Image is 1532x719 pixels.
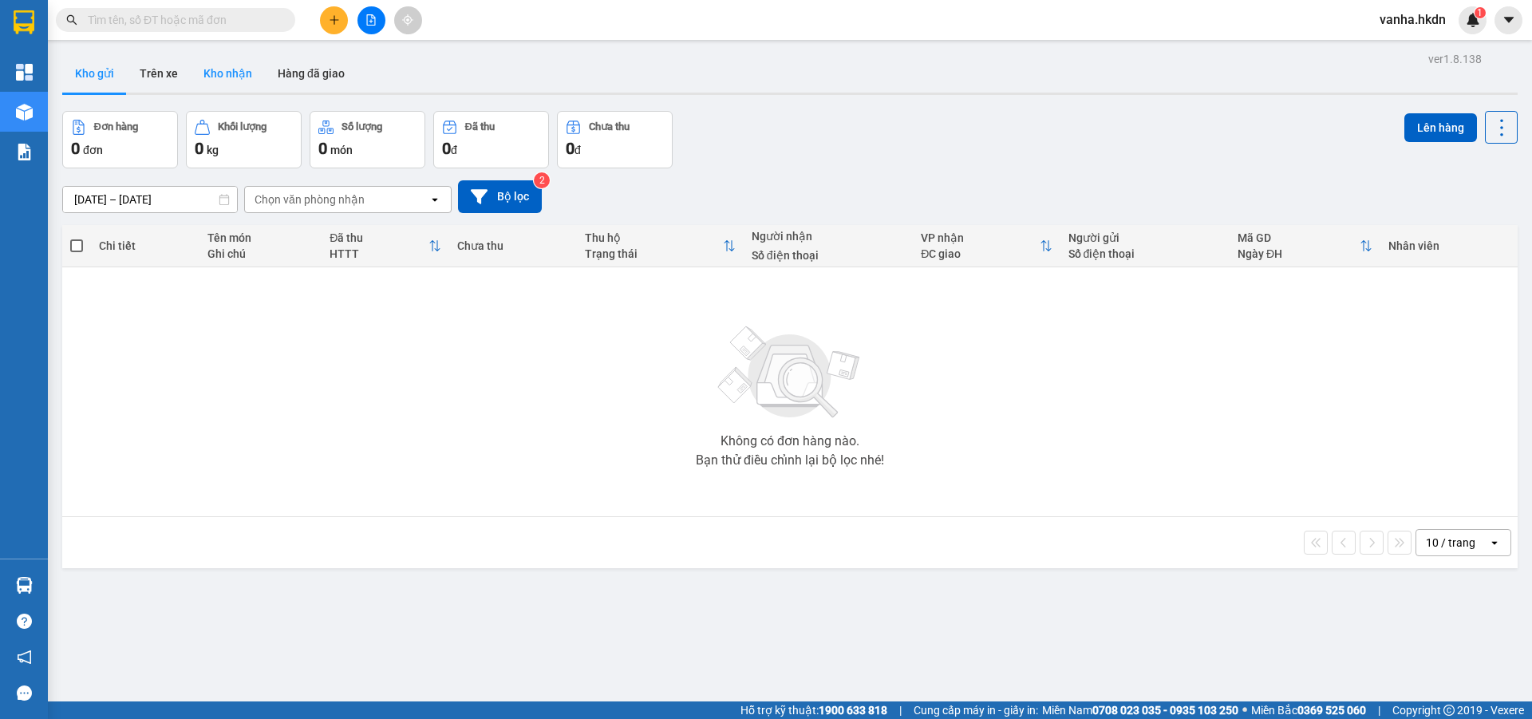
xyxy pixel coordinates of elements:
[577,225,744,267] th: Toggle SortBy
[1443,705,1455,716] span: copyright
[1404,113,1477,142] button: Lên hàng
[465,121,495,132] div: Đã thu
[1494,6,1522,34] button: caret-down
[457,239,569,252] div: Chưa thu
[442,139,451,158] span: 0
[207,247,314,260] div: Ghi chú
[914,701,1038,719] span: Cung cấp máy in - giấy in:
[1092,704,1238,717] strong: 0708 023 035 - 0935 103 250
[83,144,103,156] span: đơn
[207,231,314,244] div: Tên món
[819,704,887,717] strong: 1900 633 818
[451,144,457,156] span: đ
[318,139,327,158] span: 0
[62,54,127,93] button: Kho gửi
[16,144,33,160] img: solution-icon
[394,6,422,34] button: aim
[566,139,574,158] span: 0
[329,14,340,26] span: plus
[921,231,1039,244] div: VP nhận
[17,685,32,701] span: message
[16,577,33,594] img: warehouse-icon
[752,249,906,262] div: Số điện thoại
[99,239,191,252] div: Chi tiết
[1477,7,1483,18] span: 1
[330,231,428,244] div: Đã thu
[402,14,413,26] span: aim
[1488,536,1501,549] svg: open
[1428,50,1482,68] div: ver 1.8.138
[16,104,33,120] img: warehouse-icon
[322,225,449,267] th: Toggle SortBy
[357,6,385,34] button: file-add
[330,144,353,156] span: món
[1367,10,1459,30] span: vanha.hkdn
[534,172,550,188] sup: 2
[88,11,276,29] input: Tìm tên, số ĐT hoặc mã đơn
[342,121,382,132] div: Số lượng
[207,144,219,156] span: kg
[428,193,441,206] svg: open
[1502,13,1516,27] span: caret-down
[17,650,32,665] span: notification
[195,139,203,158] span: 0
[921,247,1039,260] div: ĐC giao
[218,121,267,132] div: Khối lượng
[899,701,902,719] span: |
[186,111,302,168] button: Khối lượng0kg
[62,111,178,168] button: Đơn hàng0đơn
[721,435,859,448] div: Không có đơn hàng nào.
[71,139,80,158] span: 0
[1068,247,1222,260] div: Số điện thoại
[585,247,723,260] div: Trạng thái
[330,247,428,260] div: HTTT
[320,6,348,34] button: plus
[255,192,365,207] div: Chọn văn phòng nhận
[574,144,581,156] span: đ
[696,454,884,467] div: Bạn thử điều chỉnh lại bộ lọc nhé!
[913,225,1060,267] th: Toggle SortBy
[63,187,237,212] input: Select a date range.
[1242,707,1247,713] span: ⚪️
[1475,7,1486,18] sup: 1
[710,317,870,429] img: svg+xml;base64,PHN2ZyBjbGFzcz0ibGlzdC1wbHVnX19zdmciIHhtbG5zPSJodHRwOi8vd3d3LnczLm9yZy8yMDAwL3N2Zy...
[1042,701,1238,719] span: Miền Nam
[1068,231,1222,244] div: Người gửi
[66,14,77,26] span: search
[14,10,34,34] img: logo-vxr
[310,111,425,168] button: Số lượng0món
[1378,701,1380,719] span: |
[752,230,906,243] div: Người nhận
[1238,231,1360,244] div: Mã GD
[1251,701,1366,719] span: Miền Bắc
[191,54,265,93] button: Kho nhận
[740,701,887,719] span: Hỗ trợ kỹ thuật:
[1297,704,1366,717] strong: 0369 525 060
[1238,247,1360,260] div: Ngày ĐH
[585,231,723,244] div: Thu hộ
[17,614,32,629] span: question-circle
[365,14,377,26] span: file-add
[458,180,542,213] button: Bộ lọc
[1388,239,1510,252] div: Nhân viên
[265,54,357,93] button: Hàng đã giao
[16,64,33,81] img: dashboard-icon
[589,121,630,132] div: Chưa thu
[1230,225,1380,267] th: Toggle SortBy
[1466,13,1480,27] img: icon-new-feature
[433,111,549,168] button: Đã thu0đ
[557,111,673,168] button: Chưa thu0đ
[127,54,191,93] button: Trên xe
[94,121,138,132] div: Đơn hàng
[1426,535,1475,551] div: 10 / trang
